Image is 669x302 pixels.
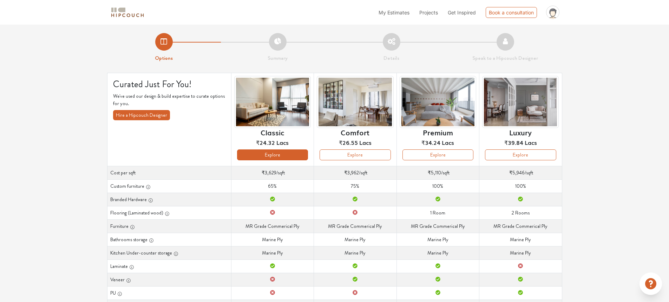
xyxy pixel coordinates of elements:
td: Marine Ply [231,246,314,259]
td: Marine Ply [314,246,396,259]
td: MR Grade Commerical Ply [479,219,562,233]
td: Marine Ply [314,233,396,246]
img: header-preview [234,76,311,128]
td: 100% [479,179,562,193]
th: Bathrooms storage [107,233,231,246]
span: logo-horizontal.svg [110,5,145,20]
span: ₹3,962 [344,169,359,176]
td: /sqft [231,166,314,179]
div: Book a consultation [486,7,537,18]
img: header-preview [482,76,559,128]
td: Marine Ply [396,246,479,259]
h6: Luxury [509,128,532,136]
td: 1 Room [396,206,479,219]
td: Marine Ply [396,233,479,246]
strong: Options [155,54,173,62]
td: /sqft [314,166,396,179]
button: Hire a Hipcouch Designer [113,110,170,120]
th: Furniture [107,219,231,233]
span: ₹39.84 [504,138,523,147]
span: Lacs [359,138,372,147]
th: Laminate [107,259,231,273]
span: ₹34.24 [421,138,440,147]
img: logo-horizontal.svg [110,6,145,19]
td: MR Grade Commerical Ply [231,219,314,233]
span: Lacs [276,138,289,147]
td: /sqft [479,166,562,179]
span: Get Inspired [448,9,476,15]
strong: Details [383,54,399,62]
span: ₹5,946 [509,169,525,176]
h4: Curated Just For You! [113,79,225,90]
td: Marine Ply [479,246,562,259]
th: Branded Hardware [107,193,231,206]
span: Projects [419,9,438,15]
span: ₹24.32 [256,138,275,147]
img: header-preview [400,76,476,128]
th: Kitchen Under-counter storage [107,246,231,259]
td: 2 Rooms [479,206,562,219]
img: header-preview [317,76,393,128]
td: 100% [396,179,479,193]
strong: Summary [268,54,288,62]
td: MR Grade Commerical Ply [314,219,396,233]
p: We've used our design & build expertise to curate options for you. [113,92,225,107]
span: Lacs [442,138,454,147]
th: PU [107,286,231,300]
td: MR Grade Commerical Ply [396,219,479,233]
button: Explore [485,149,556,160]
span: ₹5,110 [428,169,441,176]
span: Lacs [525,138,537,147]
button: Explore [237,149,308,160]
td: 65% [231,179,314,193]
th: Flooring (Laminated wood) [107,206,231,219]
button: Explore [402,149,473,160]
th: Custom furniture [107,179,231,193]
button: Explore [320,149,391,160]
strong: Speak to a Hipcouch Designer [472,54,538,62]
td: 75% [314,179,396,193]
span: ₹26.55 [339,138,358,147]
span: My Estimates [379,9,409,15]
td: Marine Ply [479,233,562,246]
th: Cost per sqft [107,166,231,179]
h6: Premium [423,128,453,136]
span: ₹3,629 [262,169,276,176]
h6: Comfort [341,128,369,136]
td: Marine Ply [231,233,314,246]
td: /sqft [396,166,479,179]
th: Veneer [107,273,231,286]
h6: Classic [261,128,284,136]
